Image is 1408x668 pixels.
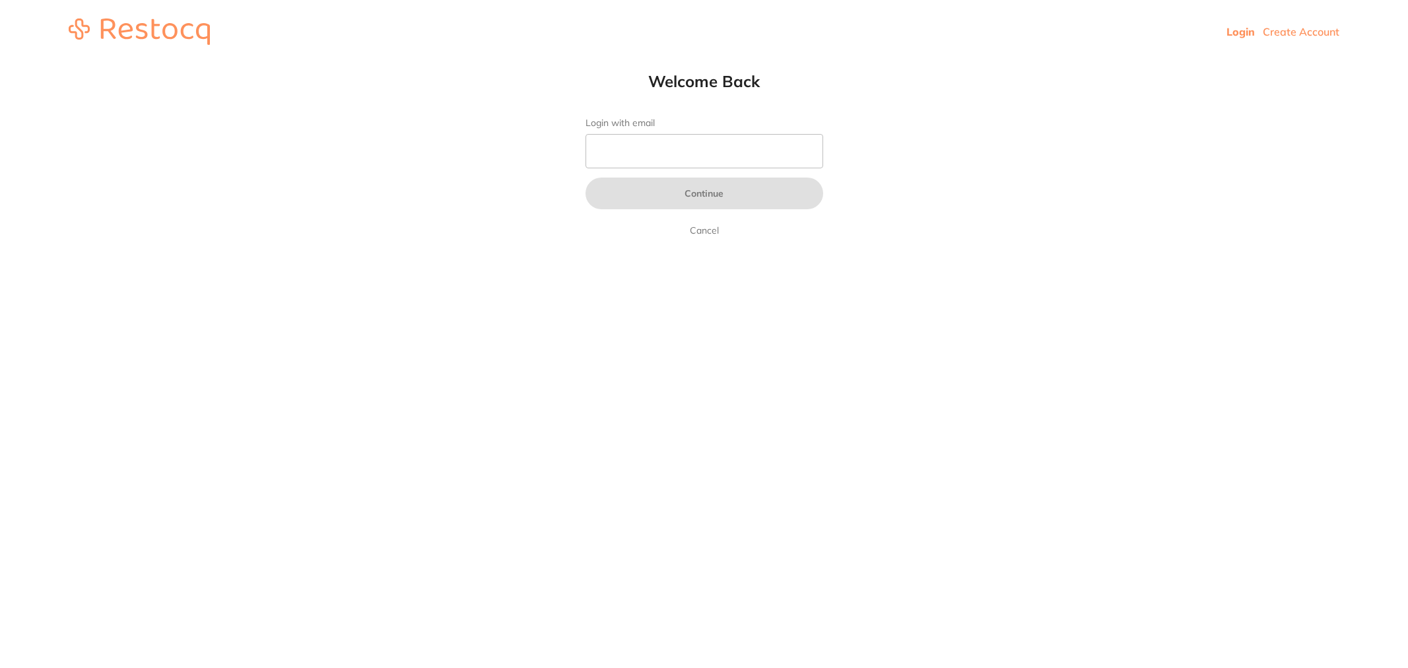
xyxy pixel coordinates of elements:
label: Login with email [586,117,823,129]
button: Continue [586,178,823,209]
a: Create Account [1263,25,1339,38]
h1: Welcome Back [559,71,850,91]
img: restocq_logo.svg [69,18,210,45]
a: Login [1226,25,1255,38]
a: Cancel [687,222,721,238]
